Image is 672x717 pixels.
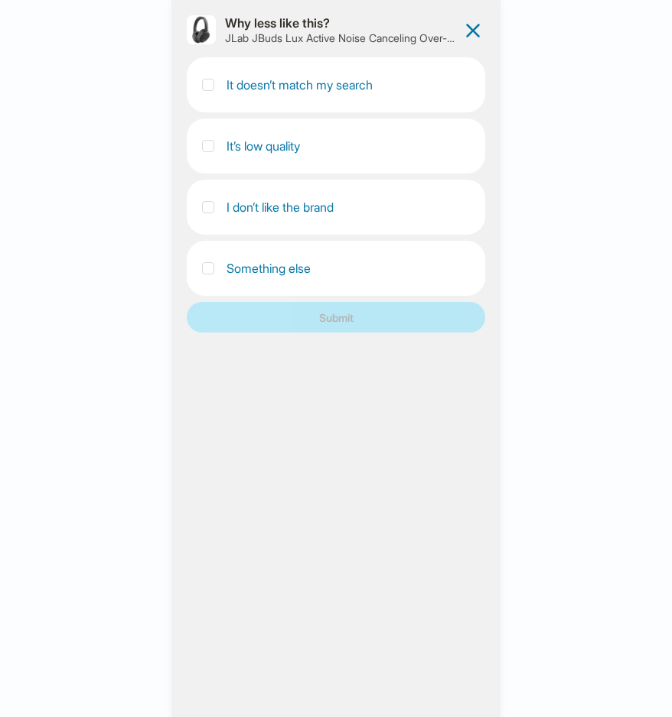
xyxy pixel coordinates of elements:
label: It’s low quality [227,134,308,158]
label: Something else [227,256,318,281]
h2: JLab JBuds Lux Active Noise Canceling Over-Ear Bluetooth Wireless Headphones [225,31,455,45]
label: I don’t like the brand [227,195,341,219]
button: Submit [187,302,485,333]
img: JLab JBuds Lux Active Noise Canceling Over-Ear Bluetooth Wireless Headphones [187,15,216,44]
h1: Why less like this? [225,15,455,31]
label: It doesn’t match my search [227,73,380,97]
